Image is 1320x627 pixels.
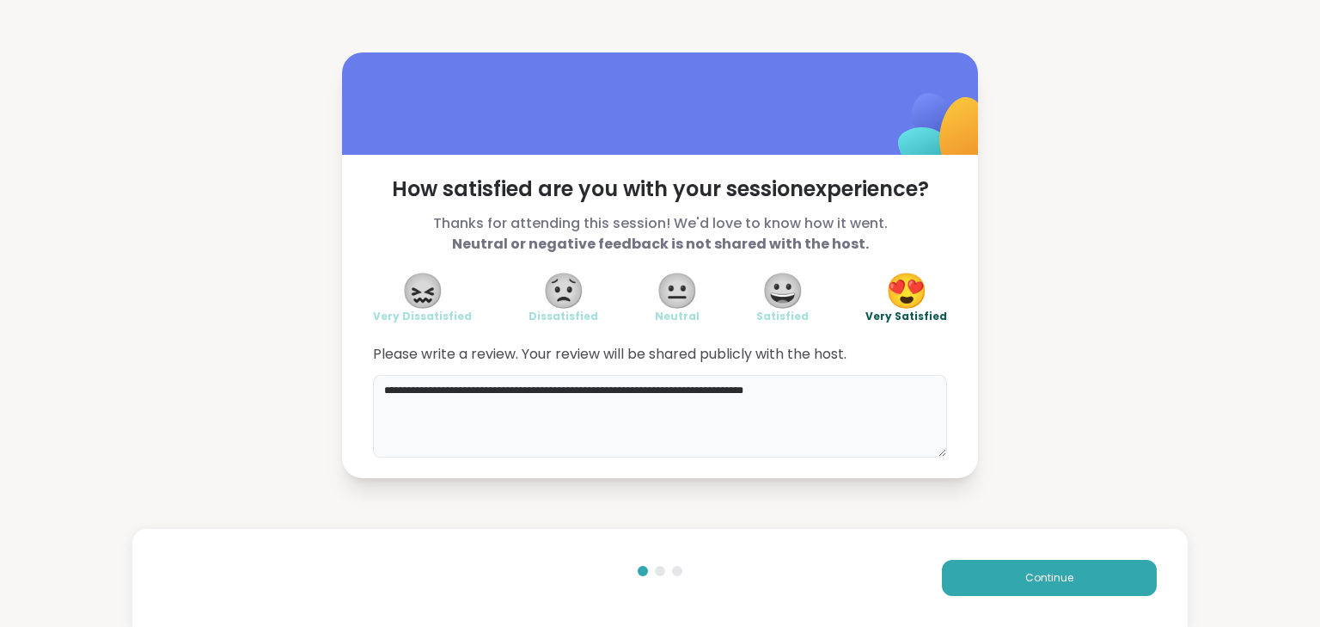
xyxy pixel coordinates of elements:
[942,560,1157,596] button: Continue
[452,234,869,254] b: Neutral or negative feedback is not shared with the host.
[656,275,699,306] span: 😐
[1025,570,1073,586] span: Continue
[761,275,804,306] span: 😀
[373,344,947,365] span: Please write a review. Your review will be shared publicly with the host.
[756,310,809,323] span: Satisfied
[655,310,700,323] span: Neutral
[542,275,585,306] span: 😟
[858,48,1029,219] img: ShareWell Logomark
[373,175,947,203] span: How satisfied are you with your session experience?
[885,275,928,306] span: 😍
[373,213,947,255] span: Thanks for attending this session! We'd love to know how it went.
[373,310,472,323] span: Very Dissatisfied
[529,310,598,323] span: Dissatisfied
[401,275,444,306] span: 😖
[865,310,947,323] span: Very Satisfied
